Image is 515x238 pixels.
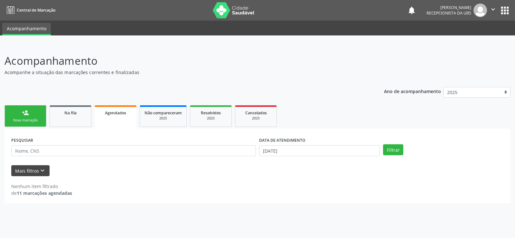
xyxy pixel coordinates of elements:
[5,5,55,15] a: Central de Marcação
[259,145,380,156] input: Selecione um intervalo
[9,118,42,123] div: Nova marcação
[105,110,126,116] span: Agendados
[240,116,272,121] div: 2025
[245,110,267,116] span: Cancelados
[145,116,182,121] div: 2025
[426,10,471,16] span: Recepcionista da UBS
[5,53,359,69] p: Acompanhamento
[490,6,497,13] i: 
[426,5,471,10] div: [PERSON_NAME]
[17,7,55,13] span: Central de Marcação
[383,144,403,155] button: Filtrar
[195,116,227,121] div: 2025
[259,135,305,145] label: DATA DE ATENDIMENTO
[11,145,256,156] input: Nome, CNS
[499,5,510,16] button: apps
[145,110,182,116] span: Não compareceram
[407,6,416,15] button: notifications
[11,135,33,145] label: PESQUISAR
[487,4,499,17] button: 
[473,4,487,17] img: img
[22,109,29,116] div: person_add
[5,69,359,76] p: Acompanhe a situação das marcações correntes e finalizadas
[201,110,221,116] span: Resolvidos
[11,183,72,190] div: Nenhum item filtrado
[11,190,72,196] div: de
[11,165,50,176] button: Mais filtroskeyboard_arrow_down
[17,190,72,196] strong: 11 marcações agendadas
[384,87,441,95] p: Ano de acompanhamento
[2,23,51,35] a: Acompanhamento
[64,110,77,116] span: Na fila
[39,167,46,174] i: keyboard_arrow_down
